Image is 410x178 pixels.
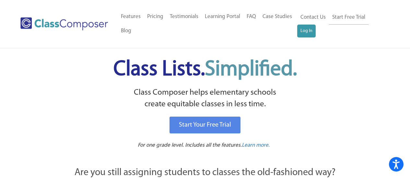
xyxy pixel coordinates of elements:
a: Blog [118,24,135,38]
a: Pricing [144,10,167,24]
a: FAQ [243,10,259,24]
a: Learn more. [242,141,270,150]
a: Features [118,10,144,24]
nav: Header Menu [297,10,385,37]
a: Testimonials [167,10,202,24]
a: Contact Us [297,10,329,25]
a: Log In [297,25,316,37]
a: Start Free Trial [329,10,369,25]
img: Class Composer [20,17,108,30]
nav: Header Menu [118,10,297,38]
span: Class Lists. [113,59,297,80]
p: Class Composer helps elementary schools create equitable classes in less time. [39,87,371,110]
a: Start Your Free Trial [170,117,240,133]
span: For one grade level. Includes all the features. [138,142,242,148]
span: Learn more. [242,142,270,148]
span: Start Your Free Trial [179,122,231,128]
a: Learning Portal [202,10,243,24]
span: Simplified. [205,59,297,80]
a: Case Studies [259,10,295,24]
